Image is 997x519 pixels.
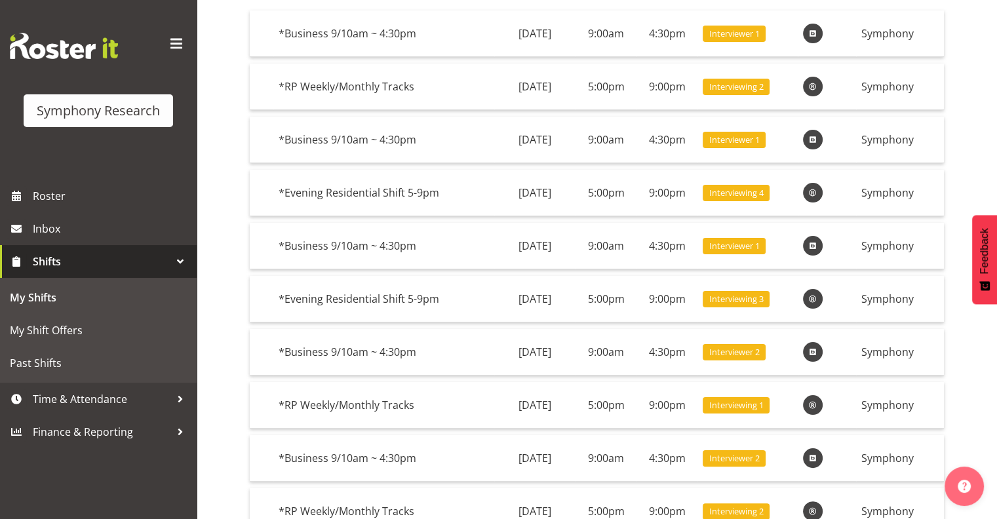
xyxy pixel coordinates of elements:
td: *Evening Residential Shift 5-9pm [273,170,494,216]
td: [DATE] [494,170,576,216]
td: *Business 9/10am ~ 4:30pm [273,223,494,269]
span: Interviewer 1 [709,134,760,146]
span: Interviewer 2 [709,346,760,358]
a: Past Shifts [3,347,193,379]
td: 9:00am [576,329,636,375]
img: help-xxl-2.png [958,480,971,493]
td: *Evening Residential Shift 5-9pm [273,276,494,322]
td: [DATE] [494,223,576,269]
td: [DATE] [494,117,576,163]
td: *Business 9/10am ~ 4:30pm [273,435,494,482]
td: 4:30pm [636,329,697,375]
span: Feedback [979,228,990,274]
td: 4:30pm [636,223,697,269]
td: [DATE] [494,329,576,375]
td: [DATE] [494,64,576,110]
td: 9:00pm [636,276,697,322]
td: *Business 9/10am ~ 4:30pm [273,117,494,163]
span: Interviewing 1 [709,399,764,412]
td: *RP Weekly/Monthly Tracks [273,64,494,110]
a: My Shifts [3,281,193,314]
td: 5:00pm [576,276,636,322]
td: 9:00am [576,10,636,57]
td: *Business 9/10am ~ 4:30pm [273,329,494,375]
span: My Shift Offers [10,320,187,340]
td: [DATE] [494,382,576,429]
td: Symphony [856,170,944,216]
span: Past Shifts [10,353,187,373]
td: Symphony [856,276,944,322]
span: Interviewing 3 [709,293,764,305]
span: Interviewer 1 [709,28,760,40]
span: Interviewing 2 [709,505,764,518]
td: 9:00am [576,435,636,482]
td: *RP Weekly/Monthly Tracks [273,382,494,429]
img: Rosterit website logo [10,33,118,59]
td: *Business 9/10am ~ 4:30pm [273,10,494,57]
td: Symphony [856,435,944,482]
td: 9:00am [576,117,636,163]
td: 4:30pm [636,117,697,163]
span: Time & Attendance [33,389,170,409]
span: Inbox [33,219,190,239]
td: Symphony [856,10,944,57]
td: 5:00pm [576,382,636,429]
a: My Shift Offers [3,314,193,347]
span: Roster [33,186,190,206]
td: Symphony [856,329,944,375]
td: Symphony [856,117,944,163]
span: My Shifts [10,288,187,307]
td: Symphony [856,382,944,429]
td: [DATE] [494,10,576,57]
div: Symphony Research [37,101,160,121]
td: [DATE] [494,276,576,322]
span: Interviewing 4 [709,187,764,199]
td: 9:00pm [636,64,697,110]
td: 5:00pm [576,170,636,216]
td: [DATE] [494,435,576,482]
td: 5:00pm [576,64,636,110]
span: Interviewer 2 [709,452,760,465]
td: 4:30pm [636,10,697,57]
span: Interviewer 1 [709,240,760,252]
td: 9:00pm [636,382,697,429]
td: 9:00am [576,223,636,269]
td: 9:00pm [636,170,697,216]
span: Shifts [33,252,170,271]
span: Interviewing 2 [709,81,764,93]
td: 4:30pm [636,435,697,482]
td: Symphony [856,223,944,269]
button: Feedback - Show survey [972,215,997,304]
td: Symphony [856,64,944,110]
span: Finance & Reporting [33,422,170,442]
